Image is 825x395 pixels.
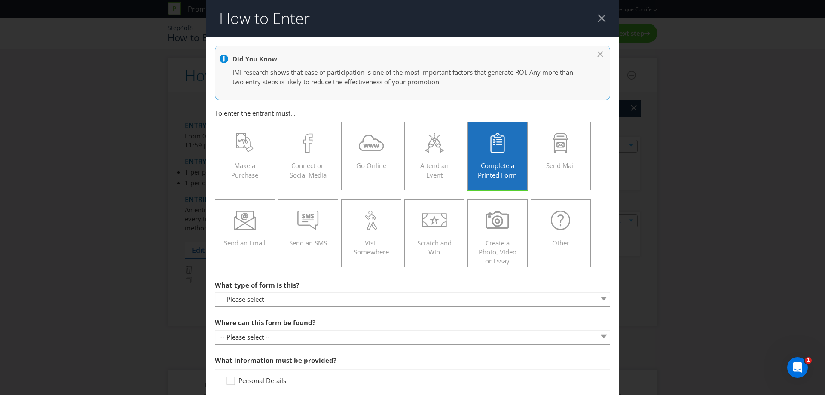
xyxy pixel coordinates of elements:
[356,161,386,170] span: Go Online
[215,109,296,117] span: To enter the entrant must...
[787,357,808,378] iframe: Intercom live chat
[417,239,452,256] span: Scratch and Win
[238,376,286,385] span: Personal Details
[478,161,517,179] span: Complete a Printed Form
[354,239,389,256] span: Visit Somewhere
[215,281,299,289] span: What type of form is this?
[215,318,315,327] span: Where can this form be found?
[479,239,516,266] span: Create a Photo, Video or Essay
[546,161,575,170] span: Send Mail
[231,161,258,179] span: Make a Purchase
[805,357,812,364] span: 1
[215,356,336,364] span: What information must be provided?
[232,68,584,86] p: IMI research shows that ease of participation is one of the most important factors that generate ...
[224,239,266,247] span: Send an Email
[290,161,327,179] span: Connect on Social Media
[420,161,449,179] span: Attend an Event
[219,10,310,27] h2: How to Enter
[552,239,569,247] span: Other
[289,239,327,247] span: Send an SMS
